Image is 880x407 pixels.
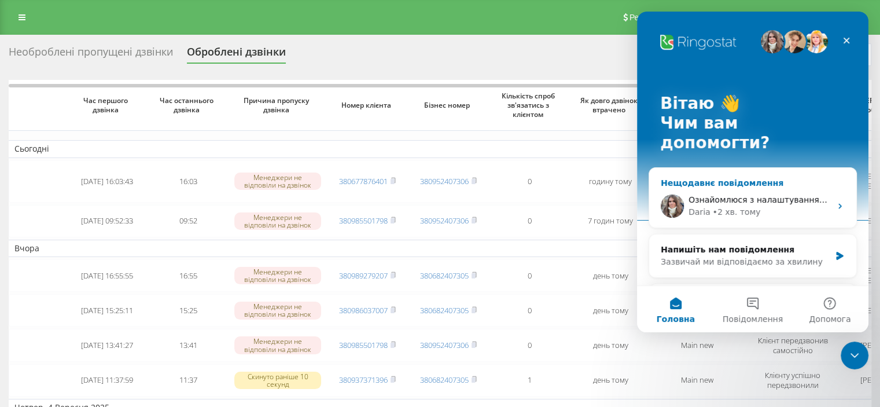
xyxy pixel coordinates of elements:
[24,232,193,244] div: Напишіть нам повідомлення
[489,364,570,397] td: 1
[570,259,651,292] td: день тому
[629,13,715,22] span: Реферальна програма
[651,329,743,361] td: Main new
[339,215,388,226] a: 380985501798
[19,303,57,311] span: Головна
[637,12,868,332] iframe: Intercom live chat
[339,375,388,385] a: 380937371396
[743,329,842,361] td: Клієнт передзвонив самостійно
[51,184,525,193] span: Ознайомлюся з налаштуваннями у вашому проекті, як у вас передаються дані, та відпишу вам по готов...
[148,205,229,237] td: 09:52
[489,294,570,327] td: 0
[579,96,642,114] span: Як довго дзвінок втрачено
[148,294,229,327] td: 15:25
[743,364,842,397] td: Клієнту успішно передзвонили
[336,101,399,110] span: Номер клієнта
[570,329,651,361] td: день тому
[148,329,229,361] td: 13:41
[67,294,148,327] td: [DATE] 15:25:11
[76,195,124,207] div: • 2 хв. тому
[651,364,743,397] td: Main new
[234,173,321,190] div: Менеджери не відповіли на дзвінок
[67,160,148,203] td: [DATE] 16:03:43
[841,342,868,369] iframe: Intercom live chat
[570,160,651,203] td: годину тому
[199,19,220,39] div: Закрити
[417,101,480,110] span: Бізнес номер
[148,160,229,203] td: 16:03
[489,205,570,237] td: 0
[234,372,321,389] div: Скинуто раніше 10 секунд
[420,270,469,281] a: 380682407305
[489,329,570,361] td: 0
[76,96,138,114] span: Час першого дзвінка
[420,375,469,385] a: 380682407305
[239,96,317,114] span: Причина пропуску дзвінка
[67,364,148,397] td: [DATE] 11:37:59
[148,364,229,397] td: 11:37
[339,305,388,316] a: 380986037007
[489,160,570,203] td: 0
[339,340,388,350] a: 380985501798
[86,303,146,311] span: Повідомлення
[234,302,321,319] div: Менеджери не відповіли на дзвінок
[12,222,220,266] div: Напишіть нам повідомленняЗазвичай ми відповідаємо за хвилину
[489,259,570,292] td: 0
[187,46,286,64] div: Оброблені дзвінки
[67,205,148,237] td: [DATE] 09:52:33
[498,91,561,119] span: Кількість спроб зв'язатись з клієнтом
[9,46,173,64] div: Необроблені пропущені дзвінки
[157,96,219,114] span: Час останнього дзвінка
[148,259,229,292] td: 16:55
[24,244,193,256] div: Зазвичай ми відповідаємо за хвилину
[420,340,469,350] a: 380952407306
[420,215,469,226] a: 380952407306
[339,270,388,281] a: 380989279207
[67,259,148,292] td: [DATE] 16:55:55
[77,274,154,321] button: Повідомлення
[570,294,651,327] td: день тому
[339,176,388,186] a: 380677876401
[234,212,321,230] div: Менеджери не відповіли на дзвінок
[420,176,469,186] a: 380952407306
[172,303,213,311] span: Допомога
[154,274,231,321] button: Допомога
[420,305,469,316] a: 380682407305
[570,364,651,397] td: день тому
[234,267,321,284] div: Менеджери не відповіли на дзвінок
[67,329,148,361] td: [DATE] 13:41:27
[51,195,73,207] div: Daria
[234,336,321,354] div: Менеджери не відповіли на дзвінок
[570,205,651,237] td: 7 годин тому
